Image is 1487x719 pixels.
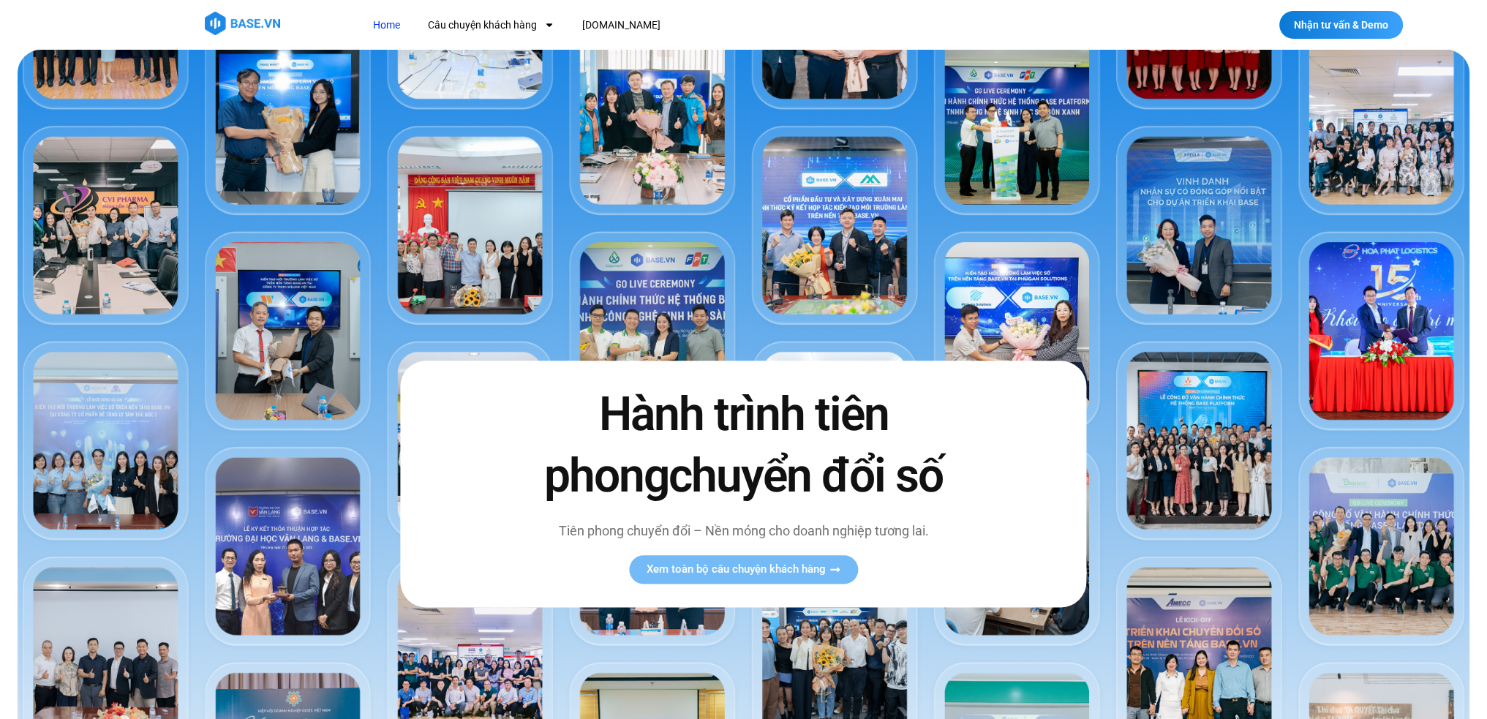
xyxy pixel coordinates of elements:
span: chuyển đổi số [669,448,943,503]
nav: Menu [362,12,929,39]
a: [DOMAIN_NAME] [571,12,671,39]
span: Nhận tư vấn & Demo [1294,20,1388,30]
span: Xem toàn bộ câu chuyện khách hàng [647,564,826,575]
h2: Hành trình tiên phong [513,385,974,506]
a: Nhận tư vấn & Demo [1279,11,1403,39]
a: Xem toàn bộ câu chuyện khách hàng [629,555,858,584]
p: Tiên phong chuyển đổi – Nền móng cho doanh nghiệp tương lai. [513,521,974,541]
a: Home [362,12,411,39]
a: Câu chuyện khách hàng [417,12,565,39]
